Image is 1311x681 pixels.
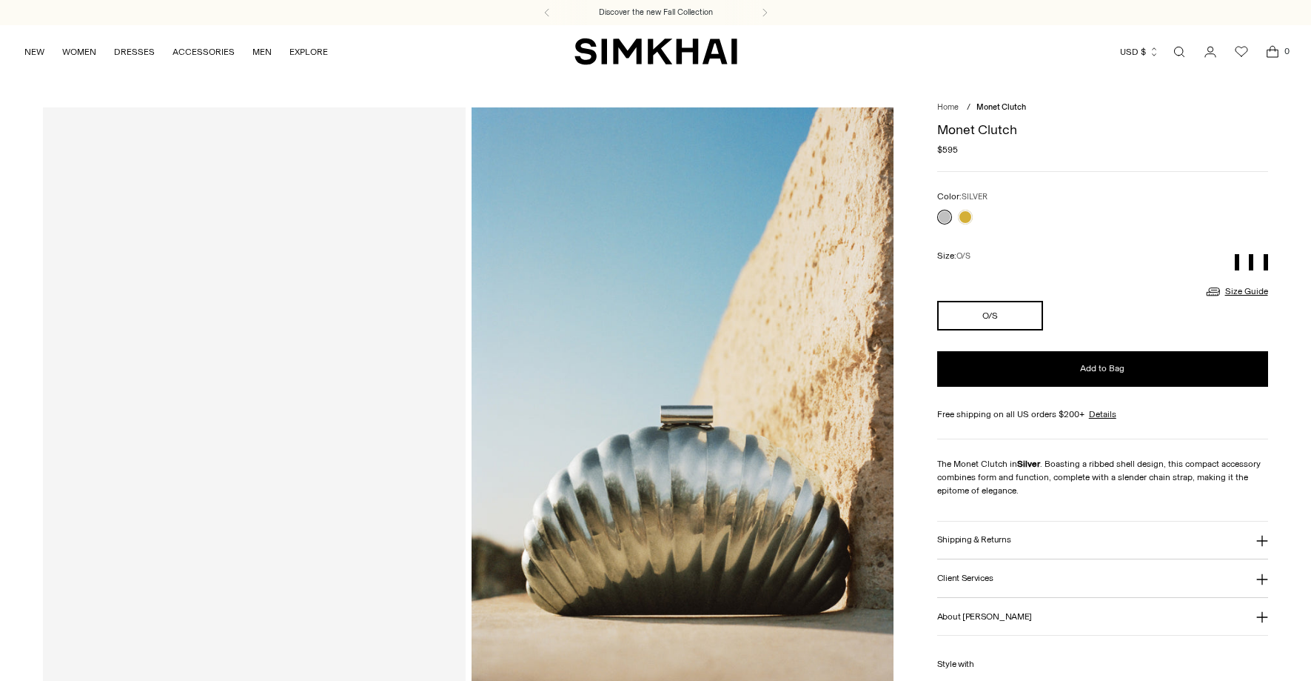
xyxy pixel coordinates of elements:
h6: Style with [937,660,1268,669]
div: Free shipping on all US orders $200+ [937,408,1268,421]
button: About [PERSON_NAME] [937,598,1268,636]
div: The Monet Clutch in . Boasting a ribbed shell design, this compact accessory combines form and fu... [937,457,1268,497]
a: WOMEN [62,36,96,68]
a: EXPLORE [289,36,328,68]
div: / [967,102,970,114]
button: Shipping & Returns [937,522,1268,559]
a: Go to the account page [1196,37,1225,67]
span: Monet Clutch [976,102,1026,112]
a: DRESSES [114,36,155,68]
a: Size Guide [1204,282,1268,301]
button: O/S [937,301,1044,330]
span: O/S [956,251,970,261]
h3: Client Services [937,574,993,583]
a: Discover the new Fall Collection [599,7,713,19]
button: Client Services [937,559,1268,597]
a: NEW [24,36,44,68]
strong: Silver [1017,459,1040,469]
label: Size: [937,249,970,263]
button: USD $ [1120,36,1159,68]
h3: About [PERSON_NAME] [937,612,1032,622]
a: Wishlist [1227,37,1256,67]
span: 0 [1280,44,1293,58]
h3: Shipping & Returns [937,535,1011,545]
span: Add to Bag [1080,362,1124,375]
a: MEN [252,36,272,68]
label: Color: [937,190,988,204]
button: Add to Bag [937,351,1268,387]
a: Open cart modal [1258,37,1287,67]
a: Home [937,102,959,112]
span: SILVER [962,192,988,202]
a: SIMKHAI [574,37,737,66]
nav: breadcrumbs [937,102,1268,114]
h1: Monet Clutch [937,123,1268,136]
a: Open search modal [1164,37,1194,67]
a: ACCESSORIES [172,36,235,68]
span: $595 [937,143,958,156]
a: Details [1089,408,1116,421]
